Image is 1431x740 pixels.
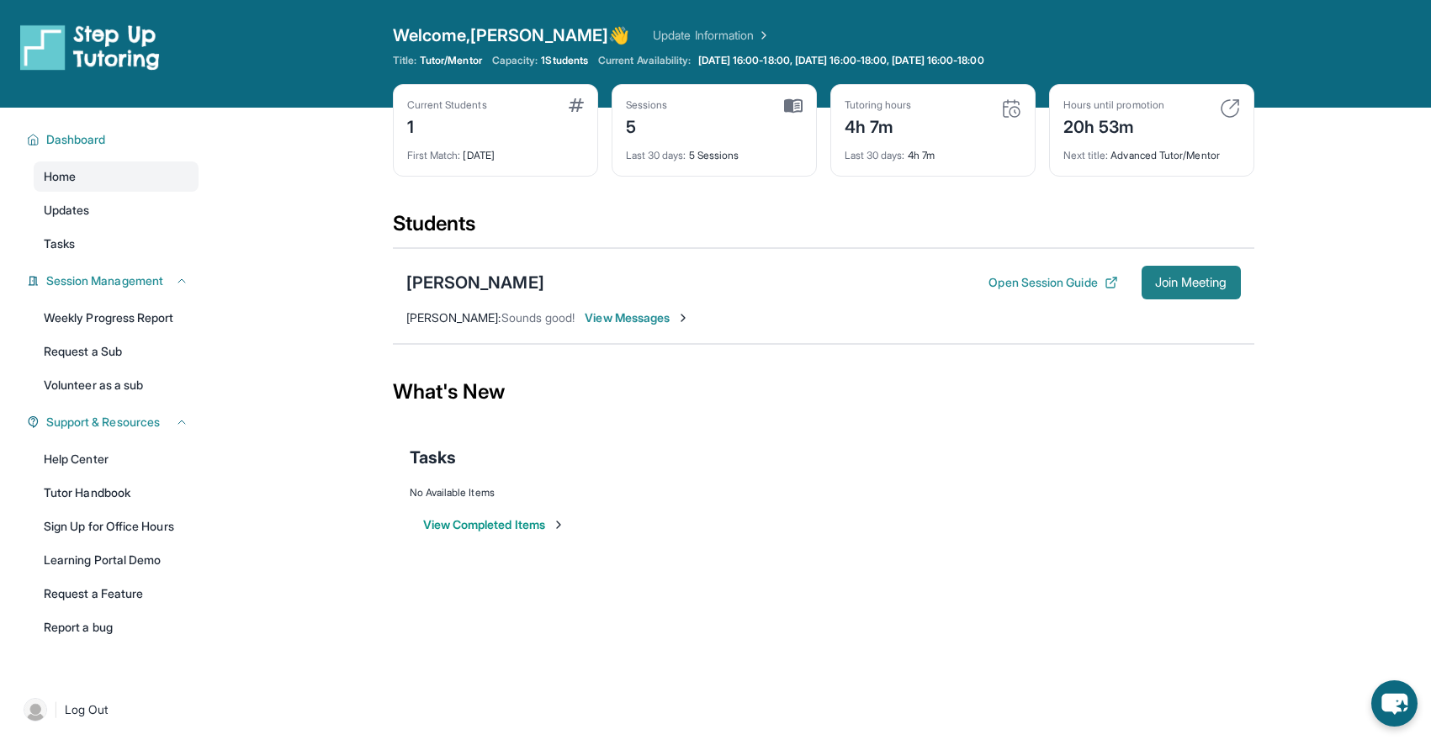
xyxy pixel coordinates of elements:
[393,210,1254,247] div: Students
[845,98,912,112] div: Tutoring hours
[407,112,487,139] div: 1
[44,202,90,219] span: Updates
[1155,277,1227,288] span: Join Meeting
[24,698,47,721] img: user-img
[407,98,487,112] div: Current Students
[46,414,160,431] span: Support & Resources
[44,168,76,185] span: Home
[65,701,109,718] span: Log Out
[1063,112,1164,139] div: 20h 53m
[393,54,416,67] span: Title:
[569,98,584,112] img: card
[626,149,686,161] span: Last 30 days :
[393,24,630,47] span: Welcome, [PERSON_NAME] 👋
[34,545,199,575] a: Learning Portal Demo
[46,131,106,148] span: Dashboard
[501,310,575,325] span: Sounds good!
[46,272,163,289] span: Session Management
[420,54,482,67] span: Tutor/Mentor
[585,309,690,326] span: View Messages
[541,54,588,67] span: 1 Students
[626,98,668,112] div: Sessions
[34,579,199,609] a: Request a Feature
[845,149,905,161] span: Last 30 days :
[1142,266,1241,299] button: Join Meeting
[410,446,456,469] span: Tasks
[626,112,668,139] div: 5
[34,511,199,542] a: Sign Up for Office Hours
[406,271,544,294] div: [PERSON_NAME]
[492,54,538,67] span: Capacity:
[598,54,691,67] span: Current Availability:
[406,310,501,325] span: [PERSON_NAME] :
[1371,680,1418,727] button: chat-button
[34,370,199,400] a: Volunteer as a sub
[754,27,771,44] img: Chevron Right
[34,303,199,333] a: Weekly Progress Report
[988,274,1117,291] button: Open Session Guide
[407,149,461,161] span: First Match :
[34,195,199,225] a: Updates
[1220,98,1240,119] img: card
[1001,98,1021,119] img: card
[410,486,1238,499] div: No Available Items
[34,229,199,259] a: Tasks
[695,54,988,67] a: [DATE] 16:00-18:00, [DATE] 16:00-18:00, [DATE] 16:00-18:00
[784,98,803,114] img: card
[34,444,199,474] a: Help Center
[34,161,199,192] a: Home
[676,311,690,325] img: Chevron-Right
[626,139,803,162] div: 5 Sessions
[653,27,771,44] a: Update Information
[1063,149,1109,161] span: Next title :
[845,139,1021,162] div: 4h 7m
[407,139,584,162] div: [DATE]
[40,272,188,289] button: Session Management
[1063,139,1240,162] div: Advanced Tutor/Mentor
[20,24,160,71] img: logo
[17,691,199,728] a: |Log Out
[34,336,199,367] a: Request a Sub
[845,112,912,139] div: 4h 7m
[393,355,1254,429] div: What's New
[423,516,565,533] button: View Completed Items
[698,54,984,67] span: [DATE] 16:00-18:00, [DATE] 16:00-18:00, [DATE] 16:00-18:00
[34,612,199,642] a: Report a bug
[1063,98,1164,112] div: Hours until promotion
[34,478,199,508] a: Tutor Handbook
[54,700,58,720] span: |
[40,414,188,431] button: Support & Resources
[44,235,75,252] span: Tasks
[40,131,188,148] button: Dashboard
